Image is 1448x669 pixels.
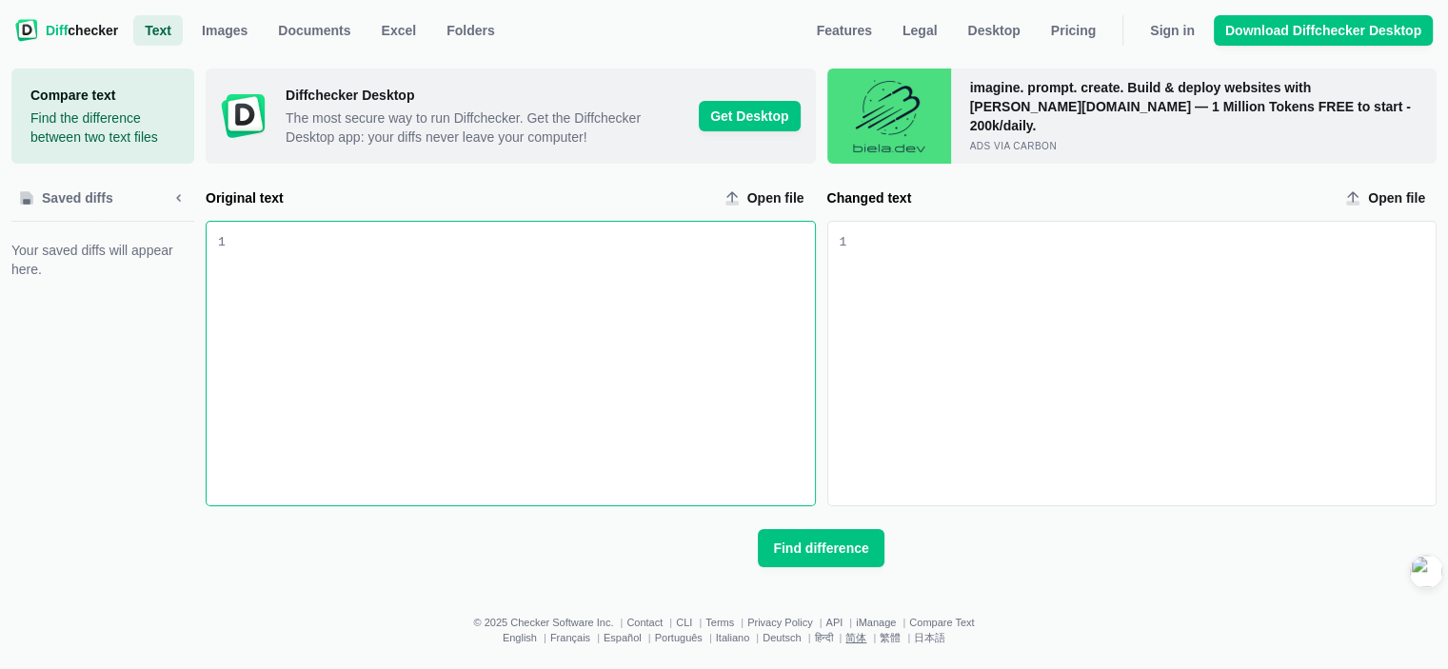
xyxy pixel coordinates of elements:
div: 1 [218,233,226,252]
a: Excel [370,15,428,46]
div: Original text input [226,222,815,505]
p: imagine. prompt. create. Build & deploy websites with [PERSON_NAME][DOMAIN_NAME] — 1 Million Toke... [970,78,1438,135]
a: Download Diffchecker Desktop [1214,15,1433,46]
a: iManage [856,617,896,628]
button: Find difference [758,529,883,567]
a: Terms [705,617,734,628]
span: Features [813,21,876,40]
a: Features [805,15,883,46]
div: Changed text input [846,222,1436,505]
button: Folders [435,15,506,46]
a: Deutsch [763,632,801,643]
li: © 2025 Checker Software Inc. [473,617,626,628]
span: Pricing [1047,21,1100,40]
span: Text [141,21,175,40]
a: Pricing [1040,15,1107,46]
a: imagine. prompt. create. Build & deploy websites with [PERSON_NAME][DOMAIN_NAME] — 1 Million Toke... [827,69,1438,164]
label: Changed text upload [1338,183,1437,213]
a: Diffchecker [15,15,118,46]
span: checker [46,21,118,40]
a: Compare Text [909,617,974,628]
a: Sign in [1139,15,1206,46]
span: Get Desktop [699,101,800,131]
a: Português [655,632,703,643]
span: Excel [378,21,421,40]
label: Changed text [827,188,1331,207]
a: Privacy Policy [747,617,812,628]
a: Contact [626,617,663,628]
a: CLI [676,617,692,628]
a: Desktop [956,15,1031,46]
img: undefined icon [827,69,951,164]
span: Your saved diffs will appear here. [11,241,194,279]
span: ads via Carbon [970,141,1057,151]
span: Documents [274,21,354,40]
label: Original text upload [717,183,816,213]
div: 1 [840,233,847,252]
a: Italiano [716,632,749,643]
a: English [503,632,537,643]
a: 简体 [845,632,866,643]
a: 繁體 [880,632,901,643]
span: Download Diffchecker Desktop [1221,21,1425,40]
span: Desktop [963,21,1023,40]
a: API [825,617,843,628]
a: Documents [267,15,362,46]
a: Legal [891,15,949,46]
a: हिन्दी [814,632,832,643]
span: Open file [1364,188,1429,207]
span: Images [198,21,251,40]
span: Folders [443,21,499,40]
span: Saved diffs [38,188,117,207]
span: Diffchecker Desktop [286,86,684,105]
span: Find difference [769,539,872,558]
a: Français [550,632,590,643]
span: Sign in [1146,21,1199,40]
a: 日本語 [914,632,945,643]
a: Español [604,632,642,643]
span: The most secure way to run Diffchecker. Get the Diffchecker Desktop app: your diffs never leave y... [286,108,684,147]
p: Find the difference between two text files [30,108,175,147]
span: Open file [744,188,808,207]
label: Original text [206,188,709,207]
a: Text [133,15,183,46]
img: Diffchecker Desktop icon [221,93,267,139]
a: Diffchecker Desktop iconDiffchecker Desktop The most secure way to run Diffchecker. Get the Diffc... [206,69,816,164]
img: Diffchecker logo [15,19,38,42]
span: Legal [899,21,942,40]
span: Diff [46,23,68,38]
a: Images [190,15,259,46]
button: Minimize sidebar [164,183,194,213]
h1: Compare text [30,86,175,105]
